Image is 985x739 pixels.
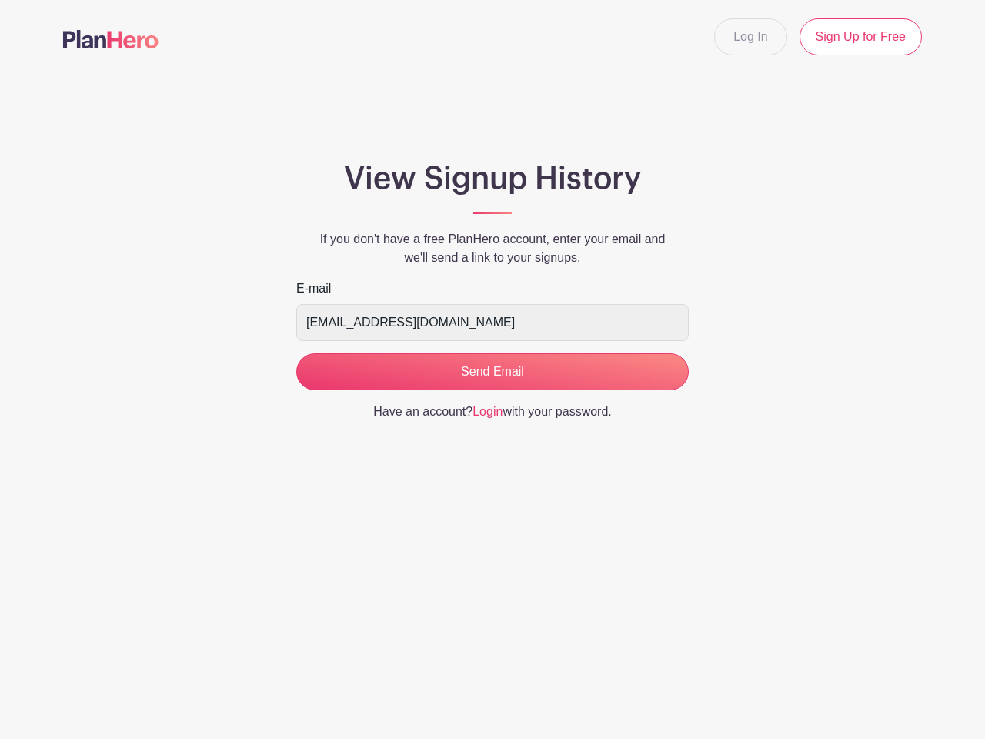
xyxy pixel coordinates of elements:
h1: View Signup History [296,160,689,197]
a: Log In [714,18,786,55]
input: e.g. julie@eventco.com [296,304,689,341]
p: Have an account? with your password. [296,403,689,421]
input: Send Email [296,353,689,390]
a: Login [472,405,503,418]
a: Sign Up for Free [800,18,922,55]
img: logo-507f7623f17ff9eddc593b1ce0a138ce2505c220e1c5a4e2b4648c50719b7d32.svg [63,30,159,48]
label: E-mail [296,279,331,298]
p: If you don't have a free PlanHero account, enter your email and we'll send a link to your signups. [296,230,689,267]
